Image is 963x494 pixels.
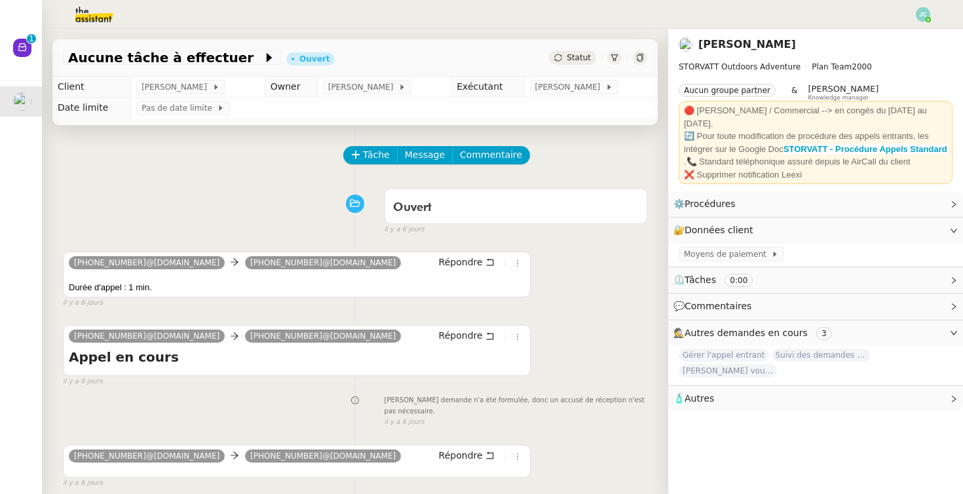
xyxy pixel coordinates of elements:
[328,81,398,94] span: [PERSON_NAME]
[772,349,870,362] span: Suivi des demandes / procédures en cours Storvatt - Client [PERSON_NAME] Jeandet
[250,332,396,341] span: [PHONE_NUMBER]@[DOMAIN_NAME]
[673,328,837,338] span: 🕵️
[439,256,483,269] span: Répondre
[343,146,398,164] button: Tâche
[27,34,36,43] nz-badge-sup: 1
[852,62,872,71] span: 2000
[63,376,103,387] span: il y a 6 jours
[385,395,647,417] span: [PERSON_NAME] demande n'a été formulée, donc un accusé de réception n'est pas nécessaire.
[385,417,425,428] span: il y a 6 jours
[673,275,764,285] span: ⏲️
[791,84,797,101] span: &
[673,301,757,311] span: 💬
[808,94,869,102] span: Knowledge manager
[668,218,963,243] div: 🔐Données client
[668,267,963,293] div: ⏲️Tâches 0:00
[684,130,947,155] div: 🔄 Pour toute modification de procédure des appels entrants, les intégrer sur le Google Doc
[679,84,776,97] nz-tag: Aucun groupe partner
[679,349,769,362] span: Gérer l'appel entrant
[685,225,753,235] span: Données client
[434,448,499,463] button: Répondre
[13,92,31,111] img: users%2FRcIDm4Xn1TPHYwgLThSv8RQYtaM2%2Favatar%2F95761f7a-40c3-4bb5-878d-fe785e6f95b2
[363,147,390,162] span: Tâche
[673,393,714,404] span: 🧴
[725,274,753,287] nz-tag: 0:00
[668,386,963,411] div: 🧴Autres
[808,84,878,94] span: [PERSON_NAME]
[684,155,947,168] div: .📞 Standard téléphonique assuré depuis le AirCall du client
[405,147,445,162] span: Message
[52,77,131,98] td: Client
[385,224,425,235] span: il y a 6 jours
[685,393,714,404] span: Autres
[679,364,777,377] span: [PERSON_NAME] vous a mentionné sur le ticket [##3523##]
[916,7,930,22] img: svg
[673,223,759,238] span: 🔐
[250,451,396,461] span: [PHONE_NUMBER]@[DOMAIN_NAME]
[393,202,432,214] span: Ouvert
[63,297,103,309] span: il y a 6 jours
[685,275,716,285] span: Tâches
[668,294,963,319] div: 💬Commentaires
[250,258,396,267] span: [PHONE_NUMBER]@[DOMAIN_NAME]
[685,328,808,338] span: Autres demandes en cours
[673,197,742,212] span: ⚙️
[69,282,152,292] span: Durée d'appel : 1 min.
[451,77,524,98] td: Exécutant
[668,191,963,217] div: ⚙️Procédures
[439,449,483,462] span: Répondre
[74,332,219,341] span: [PHONE_NUMBER]@[DOMAIN_NAME]
[29,34,34,46] p: 1
[452,146,530,164] button: Commentaire
[265,77,317,98] td: Owner
[63,478,103,489] span: il y a 6 jours
[679,62,801,71] span: STORVATT Outdoors Adventure
[142,102,217,115] span: Pas de date limite
[535,81,605,94] span: [PERSON_NAME]
[685,301,751,311] span: Commentaires
[460,147,522,162] span: Commentaire
[698,38,796,50] a: [PERSON_NAME]
[567,53,591,62] span: Statut
[439,329,483,342] span: Répondre
[69,348,525,366] h4: Appel en cours
[816,327,832,340] nz-tag: 3
[434,328,499,343] button: Répondre
[668,320,963,346] div: 🕵️Autres demandes en cours 3
[684,104,947,130] div: 🔴 [PERSON_NAME] / Commercial --> en congés du [DATE] au [DATE].
[784,144,947,154] a: STORVATT - Procédure Appels Standard
[397,146,453,164] button: Message
[74,451,219,461] span: [PHONE_NUMBER]@[DOMAIN_NAME]
[74,258,219,267] span: [PHONE_NUMBER]@[DOMAIN_NAME]
[142,81,212,94] span: [PERSON_NAME]
[299,55,330,63] div: Ouvert
[52,98,131,119] td: Date limite
[812,62,852,71] span: Plan Team
[679,37,693,52] img: users%2FRcIDm4Xn1TPHYwgLThSv8RQYtaM2%2Favatar%2F95761f7a-40c3-4bb5-878d-fe785e6f95b2
[684,168,947,181] div: ❌ Supprimer notification Leexi
[68,51,263,64] span: Aucune tâche à effectuer
[808,84,878,101] app-user-label: Knowledge manager
[434,255,499,269] button: Répondre
[685,199,736,209] span: Procédures
[684,248,771,261] span: Moyens de paiement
